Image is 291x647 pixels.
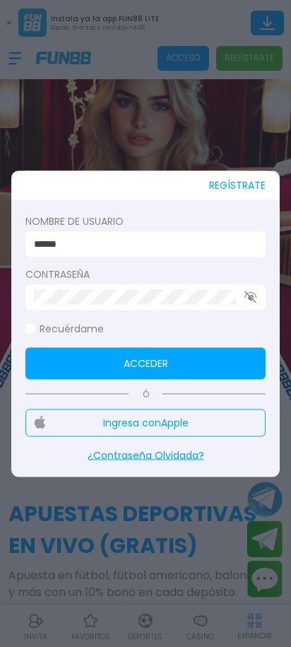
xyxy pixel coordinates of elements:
p: ¿Contraseña Olvidada? [25,448,266,462]
label: Recuérdame [25,321,104,336]
p: Ó [25,387,266,400]
button: Acceder [25,347,266,379]
label: Contraseña [25,267,266,281]
button: Ingresa conApple [25,409,266,436]
button: REGÍSTRATE [209,170,266,199]
label: Nombre de usuario [25,214,266,228]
